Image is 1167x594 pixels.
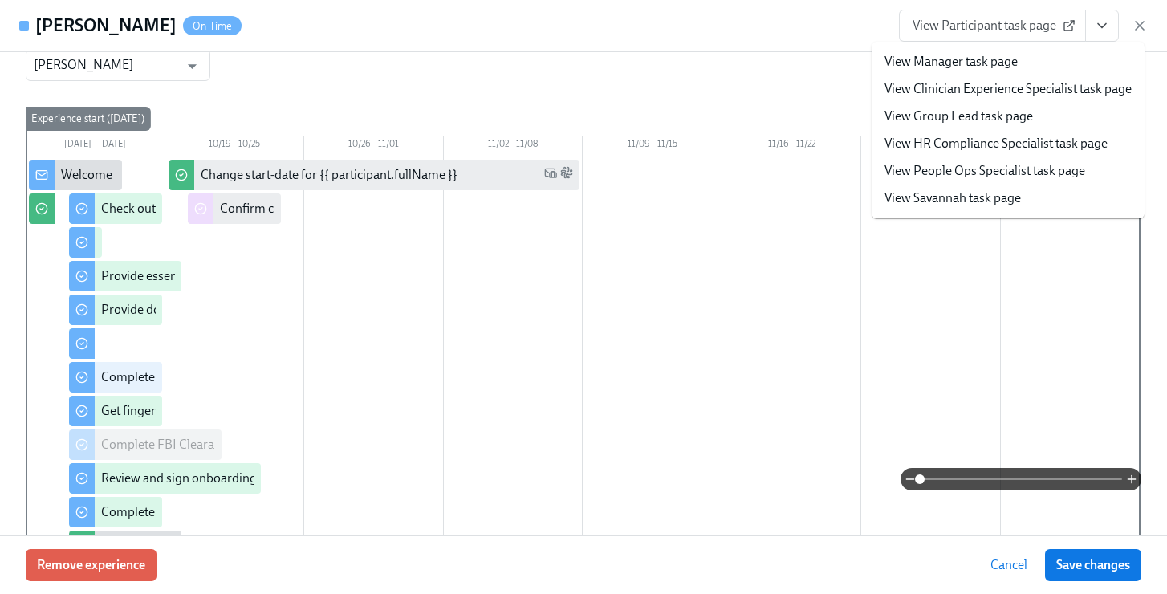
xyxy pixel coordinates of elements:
span: Save changes [1056,557,1130,573]
a: View HR Compliance Specialist task page [884,135,1108,153]
div: 10/26 – 11/01 [304,136,444,157]
div: 11/16 – 11/22 [722,136,862,157]
span: Cancel [990,557,1027,573]
div: Check out our recommended laptop specs [101,200,331,218]
a: View Manager task page [884,53,1018,71]
a: View Savannah task page [884,189,1021,207]
div: [DATE] – [DATE] [26,136,165,157]
div: 11/02 – 11/08 [444,136,583,157]
div: 11/23 – 11/29 [861,136,1001,157]
a: View Group Lead task page [884,108,1033,125]
a: View People Ops Specialist task page [884,162,1085,180]
div: Welcome from the Charlie Health Compliance Team 👋 [61,166,363,184]
a: View Clinician Experience Specialist task page [884,80,1132,98]
a: View Participant task page [899,10,1086,42]
span: Work Email [544,166,557,185]
span: View Participant task page [913,18,1072,34]
button: Save changes [1045,549,1141,581]
div: Experience start ([DATE]) [25,107,151,131]
div: Change start-date for {{ participant.fullName }} [201,166,457,184]
span: Slack [560,166,573,185]
button: Remove experience [26,549,157,581]
button: Cancel [979,549,1039,581]
div: Complete your drug screening [101,368,267,386]
h4: [PERSON_NAME] [35,14,177,38]
div: Complete your Docusign forms [101,503,272,521]
div: Confirm cleared by People Ops [220,200,389,218]
span: On Time [183,20,242,32]
button: View task page [1085,10,1119,42]
div: Complete FBI Clearance Screening AFTER Fingerprinting [101,436,413,454]
div: Get fingerprinted [101,402,196,420]
div: 10/19 – 10/25 [165,136,305,157]
div: Provide essential professional documentation [101,267,352,285]
span: Remove experience [37,557,145,573]
button: Open [180,54,205,79]
div: 11/09 – 11/15 [583,136,722,157]
div: Provide documents for your I9 verification [101,301,331,319]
